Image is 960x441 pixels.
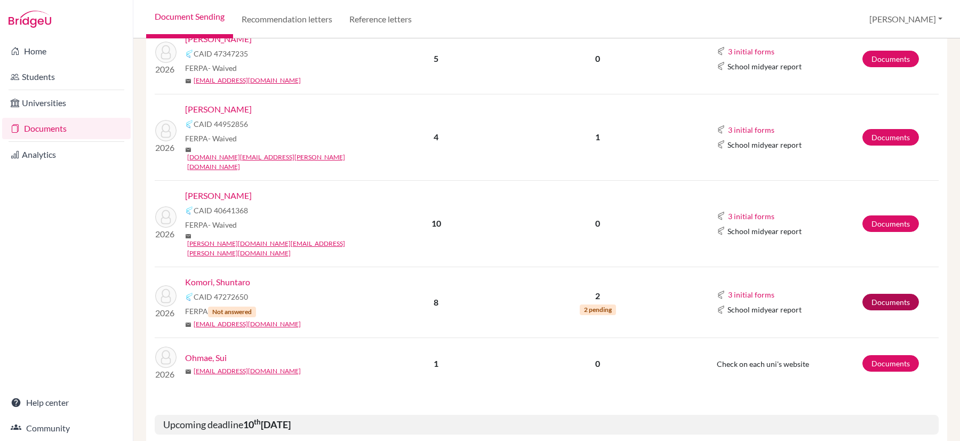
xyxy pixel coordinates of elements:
[862,355,919,372] a: Documents
[505,357,691,370] p: 0
[185,293,194,301] img: Common App logo
[862,51,919,67] a: Documents
[185,351,227,364] a: Ohmae, Sui
[243,419,291,430] b: 10 [DATE]
[185,147,191,153] span: mail
[155,42,177,63] img: Fujita, Ryotaro
[185,206,194,215] img: Common App logo
[717,291,725,299] img: Common App logo
[862,215,919,232] a: Documents
[185,50,194,58] img: Common App logo
[194,76,301,85] a: [EMAIL_ADDRESS][DOMAIN_NAME]
[155,415,939,435] h5: Upcoming deadline
[254,418,261,426] sup: th
[194,118,248,130] span: CAID 44952856
[2,118,131,139] a: Documents
[717,306,725,314] img: Common App logo
[2,66,131,87] a: Students
[434,358,438,368] b: 1
[185,368,191,375] span: mail
[194,205,248,216] span: CAID 40641368
[208,220,237,229] span: - Waived
[2,392,131,413] a: Help center
[9,11,51,28] img: Bridge-U
[155,206,177,228] img: Kim, Joseph
[155,285,177,307] img: Komori, Shuntaro
[185,103,252,116] a: [PERSON_NAME]
[208,307,256,317] span: Not answered
[505,131,691,143] p: 1
[434,132,438,142] b: 4
[2,41,131,62] a: Home
[717,125,725,134] img: Common App logo
[155,120,177,141] img: Kim, Mikang
[155,141,177,154] p: 2026
[434,53,438,63] b: 5
[727,288,775,301] button: 3 initial forms
[727,61,802,72] span: School midyear report
[185,120,194,129] img: Common App logo
[717,140,725,149] img: Common App logo
[431,218,441,228] b: 10
[717,47,725,55] img: Common App logo
[717,227,725,235] img: Common App logo
[505,52,691,65] p: 0
[194,291,248,302] span: CAID 47272650
[862,129,919,146] a: Documents
[155,368,177,381] p: 2026
[185,33,252,45] a: [PERSON_NAME]
[185,306,256,317] span: FERPA
[717,359,809,368] span: Check on each uni's website
[208,134,237,143] span: - Waived
[155,63,177,76] p: 2026
[187,239,375,258] a: [PERSON_NAME][DOMAIN_NAME][EMAIL_ADDRESS][PERSON_NAME][DOMAIN_NAME]
[194,366,301,376] a: [EMAIL_ADDRESS][DOMAIN_NAME]
[187,153,375,172] a: [DOMAIN_NAME][EMAIL_ADDRESS][PERSON_NAME][DOMAIN_NAME]
[185,219,237,230] span: FERPA
[155,228,177,240] p: 2026
[865,9,947,29] button: [PERSON_NAME]
[434,297,438,307] b: 8
[155,307,177,319] p: 2026
[185,276,250,288] a: Komori, Shuntaro
[185,133,237,144] span: FERPA
[2,418,131,439] a: Community
[727,139,802,150] span: School midyear report
[208,63,237,73] span: - Waived
[717,212,725,220] img: Common App logo
[185,322,191,328] span: mail
[155,347,177,368] img: Ohmae, Sui
[194,48,248,59] span: CAID 47347235
[727,210,775,222] button: 3 initial forms
[2,92,131,114] a: Universities
[185,62,237,74] span: FERPA
[505,290,691,302] p: 2
[185,233,191,239] span: mail
[505,217,691,230] p: 0
[194,319,301,329] a: [EMAIL_ADDRESS][DOMAIN_NAME]
[717,62,725,70] img: Common App logo
[185,78,191,84] span: mail
[580,304,616,315] span: 2 pending
[185,189,252,202] a: [PERSON_NAME]
[862,294,919,310] a: Documents
[727,226,802,237] span: School midyear report
[727,304,802,315] span: School midyear report
[727,124,775,136] button: 3 initial forms
[2,144,131,165] a: Analytics
[727,45,775,58] button: 3 initial forms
